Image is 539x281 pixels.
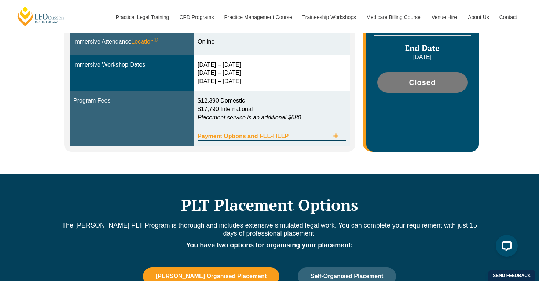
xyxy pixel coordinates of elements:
[131,38,158,46] span: Location
[198,106,253,112] span: $17,790 International
[60,221,478,237] p: The [PERSON_NAME] PLT Program is thorough and includes extensive simulated legal work. You can co...
[16,6,65,27] a: [PERSON_NAME] Centre for Law
[426,1,462,33] a: Venue Hire
[311,273,383,280] span: Self-Organised Placement
[110,1,174,33] a: Practical Legal Training
[297,1,361,33] a: Traineeship Workshops
[490,232,521,263] iframe: LiveChat chat widget
[198,133,329,139] span: Payment Options and FEE-HELP
[462,1,494,33] a: About Us
[156,273,267,280] span: [PERSON_NAME] Organised Placement
[73,61,190,69] div: Immersive Workshop Dates
[219,1,297,33] a: Practice Management Course
[73,38,190,46] div: Immersive Attendance
[405,42,440,53] span: End Date
[374,53,471,61] p: [DATE]
[494,1,522,33] a: Contact
[198,38,346,46] div: Online
[198,114,301,121] em: Placement service is an additional $680
[361,1,426,33] a: Medicare Billing Course
[73,97,190,105] div: Program Fees
[60,196,478,214] h2: PLT Placement Options
[154,37,158,42] sup: ⓘ
[174,1,219,33] a: CPD Programs
[198,97,245,104] span: $12,390 Domestic
[377,72,467,93] a: Closed
[186,241,353,249] strong: You have two options for organising your placement:
[198,61,346,86] div: [DATE] – [DATE] [DATE] – [DATE] [DATE] – [DATE]
[409,79,436,86] span: Closed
